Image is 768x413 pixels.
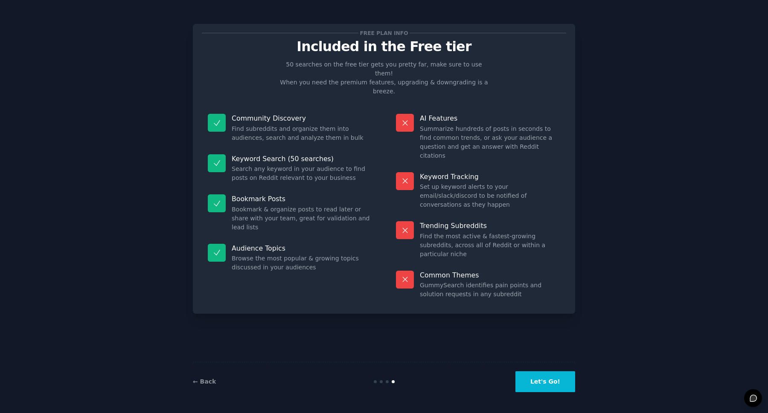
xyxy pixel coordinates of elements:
[515,371,575,392] button: Let's Go!
[358,29,410,38] span: Free plan info
[232,124,372,142] dd: Find subreddits and organize them into audiences, search and analyze them in bulk
[420,172,560,181] p: Keyword Tracking
[420,182,560,209] dd: Set up keyword alerts to your email/slack/discord to be notified of conversations as they happen
[420,232,560,259] dd: Find the most active & fastest-growing subreddits, across all of Reddit or within a particular niche
[420,221,560,230] p: Trending Subreddits
[232,165,372,182] dd: Search any keyword in your audience to find posts on Reddit relevant to your business
[232,194,372,203] p: Bookmark Posts
[276,60,492,96] p: 50 searches on the free tier gets you pretty far, make sure to use them! When you need the premiu...
[232,154,372,163] p: Keyword Search (50 searches)
[420,281,560,299] dd: GummySearch identifies pain points and solution requests in any subreddit
[420,271,560,280] p: Common Themes
[232,114,372,123] p: Community Discovery
[202,39,566,54] p: Included in the Free tier
[232,254,372,272] dd: Browse the most popular & growing topics discussed in your audiences
[232,205,372,232] dd: Bookmark & organize posts to read later or share with your team, great for validation and lead lists
[232,244,372,253] p: Audience Topics
[193,378,216,385] a: ← Back
[420,114,560,123] p: AI Features
[420,124,560,160] dd: Summarize hundreds of posts in seconds to find common trends, or ask your audience a question and...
